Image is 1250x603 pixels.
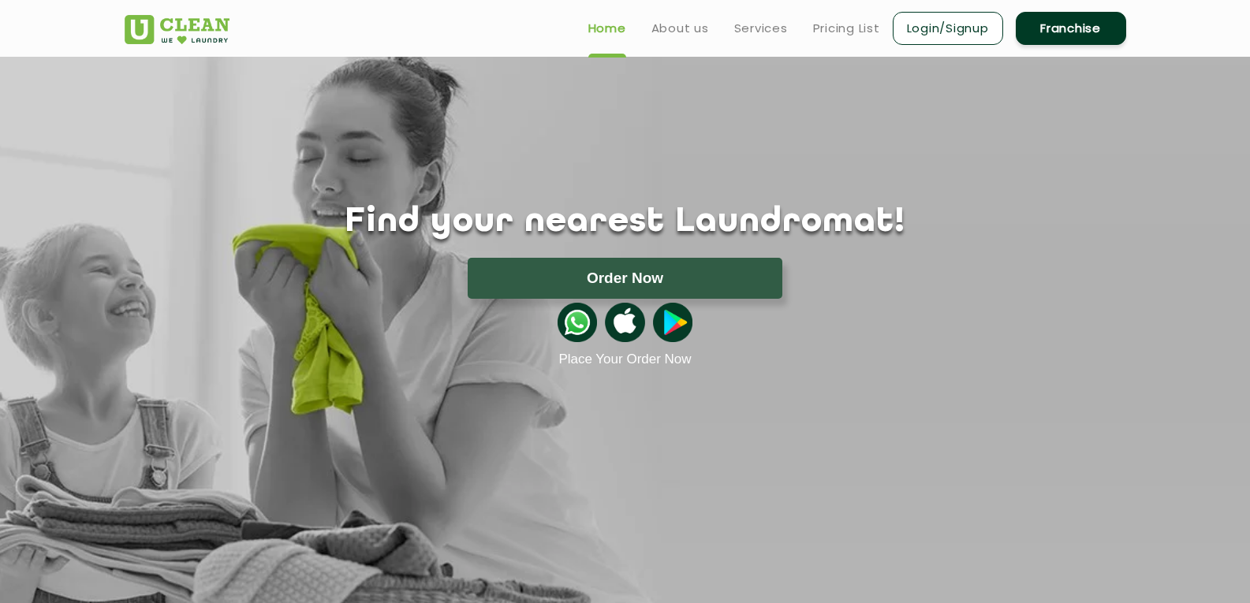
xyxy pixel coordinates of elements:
img: UClean Laundry and Dry Cleaning [125,15,229,44]
a: Home [588,19,626,38]
button: Order Now [468,258,782,299]
img: whatsappicon.png [558,303,597,342]
img: apple-icon.png [605,303,644,342]
a: About us [651,19,709,38]
a: Pricing List [813,19,880,38]
a: Services [734,19,788,38]
a: Place Your Order Now [558,352,691,367]
a: Franchise [1016,12,1126,45]
h1: Find your nearest Laundromat! [113,203,1138,242]
a: Login/Signup [893,12,1003,45]
img: playstoreicon.png [653,303,692,342]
